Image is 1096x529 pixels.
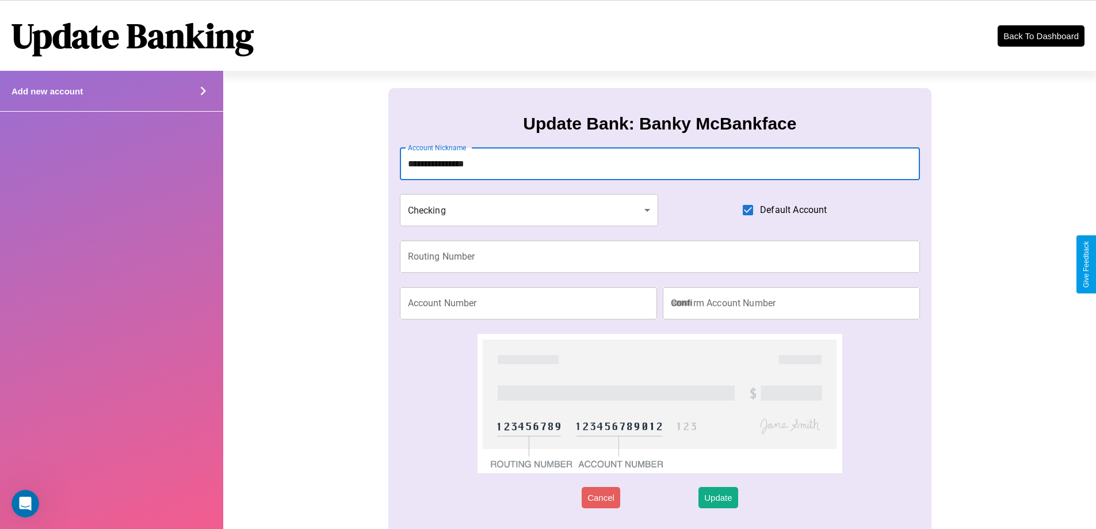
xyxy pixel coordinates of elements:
img: check [478,334,842,473]
div: Give Feedback [1082,241,1090,288]
div: Checking [400,194,659,226]
span: Default Account [760,203,827,217]
h4: Add new account [12,86,83,96]
button: Cancel [582,487,620,508]
label: Account Nickname [408,143,467,153]
iframe: Intercom live chat [12,490,39,517]
h3: Update Bank: Banky McBankface [523,114,796,134]
button: Back To Dashboard [998,25,1084,47]
h1: Update Banking [12,12,254,59]
button: Update [698,487,738,508]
